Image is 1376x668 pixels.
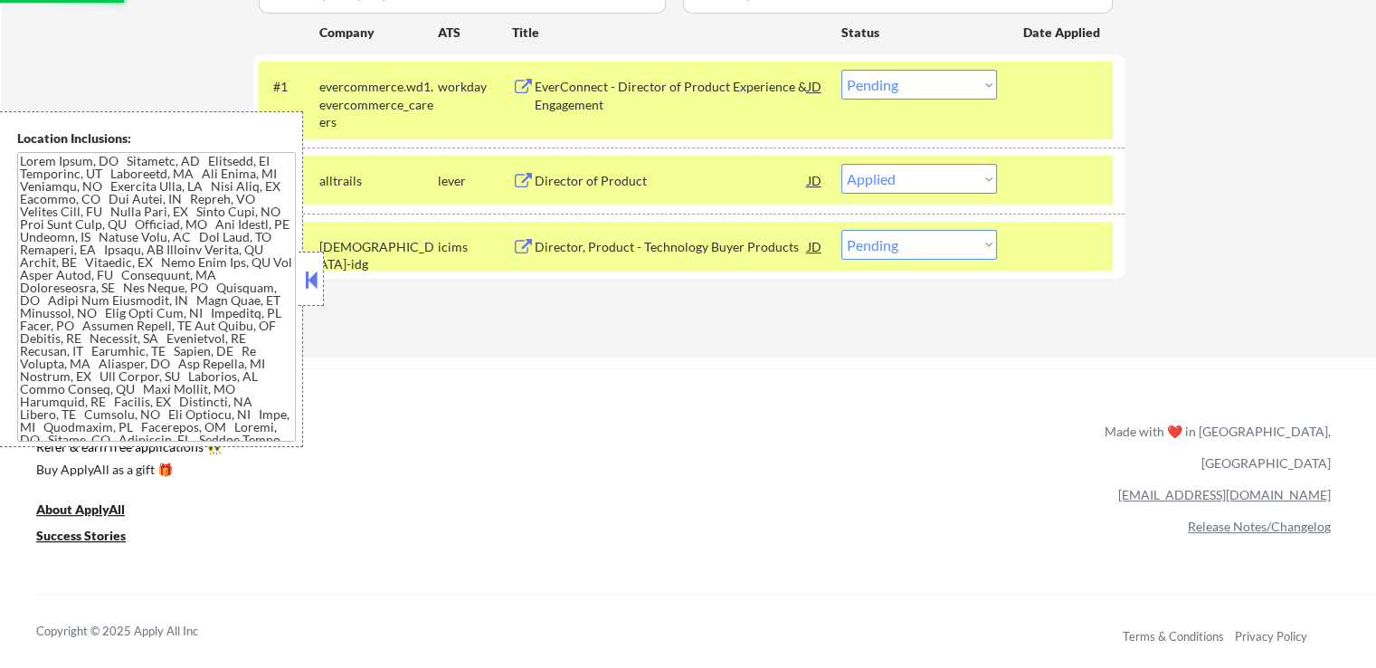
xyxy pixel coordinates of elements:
[535,172,808,190] div: Director of Product
[1188,519,1331,534] a: Release Notes/Changelog
[1023,24,1103,42] div: Date Applied
[438,172,512,190] div: lever
[806,164,824,196] div: JD
[438,238,512,256] div: icims
[273,78,305,96] div: #1
[1097,415,1331,479] div: Made with ❤️ in [GEOGRAPHIC_DATA], [GEOGRAPHIC_DATA]
[806,230,824,262] div: JD
[319,238,438,273] div: [DEMOGRAPHIC_DATA]-idg
[17,129,296,148] div: Location Inclusions:
[841,15,997,48] div: Status
[36,463,217,476] div: Buy ApplyAll as a gift 🎁
[319,78,438,131] div: evercommerce.wd1.evercommerce_careers
[36,623,244,641] div: Copyright © 2025 Apply All Inc
[438,78,512,96] div: workday
[36,501,125,517] u: About ApplyAll
[319,24,438,42] div: Company
[36,460,217,482] a: Buy ApplyAll as a gift 🎁
[535,78,808,113] div: EverConnect - Director of Product Experience & Engagement
[36,500,150,522] a: About ApplyAll
[36,441,726,460] a: Refer & earn free applications 👯‍♀️
[36,526,150,549] a: Success Stories
[438,24,512,42] div: ATS
[535,238,808,256] div: Director, Product - Technology Buyer Products
[512,24,824,42] div: Title
[1123,629,1224,644] a: Terms & Conditions
[319,172,438,190] div: alltrails
[1235,629,1307,644] a: Privacy Policy
[36,528,126,543] u: Success Stories
[806,70,824,102] div: JD
[1118,487,1331,502] a: [EMAIL_ADDRESS][DOMAIN_NAME]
